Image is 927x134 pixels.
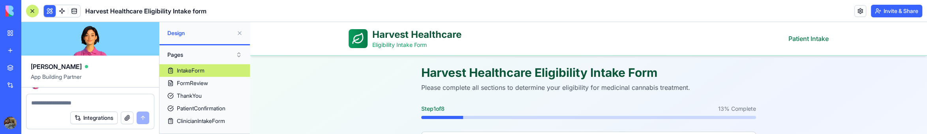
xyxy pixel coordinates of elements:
[70,112,118,124] button: Integrations
[171,83,194,91] span: Step 1 of 8
[177,79,208,87] div: FormReview
[177,92,202,100] div: ThankYou
[160,77,250,89] a: FormReview
[122,19,211,27] p: Eligibility Intake Form
[167,29,233,37] span: Design
[538,12,578,21] a: Patient Intake
[177,117,225,125] div: ClinicianIntakeForm
[871,5,922,17] button: Invite & Share
[85,6,206,16] h1: Harvest Healthcare Eligibility Intake form
[160,64,250,77] a: IntakeForm
[160,89,250,102] a: ThankYou
[468,83,506,91] span: 13 % Complete
[177,104,225,112] div: PatientConfirmation
[163,48,246,61] button: Pages
[122,6,211,19] h1: Harvest Healthcare
[31,73,150,87] span: App Building Partner
[171,43,506,58] h1: Harvest Healthcare Eligibility Intake Form
[6,6,54,17] img: logo
[177,67,205,74] div: IntakeForm
[171,61,506,70] p: Please complete all sections to determine your eligibility for medicinal cannabis treatment.
[4,117,17,129] img: ACg8ocLckqTCADZMVyP0izQdSwexkWcE6v8a1AEXwgvbafi3xFy3vSx8=s96-c
[160,102,250,115] a: PatientConfirmation
[31,62,82,71] span: [PERSON_NAME]
[160,115,250,127] a: ClinicianIntakeForm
